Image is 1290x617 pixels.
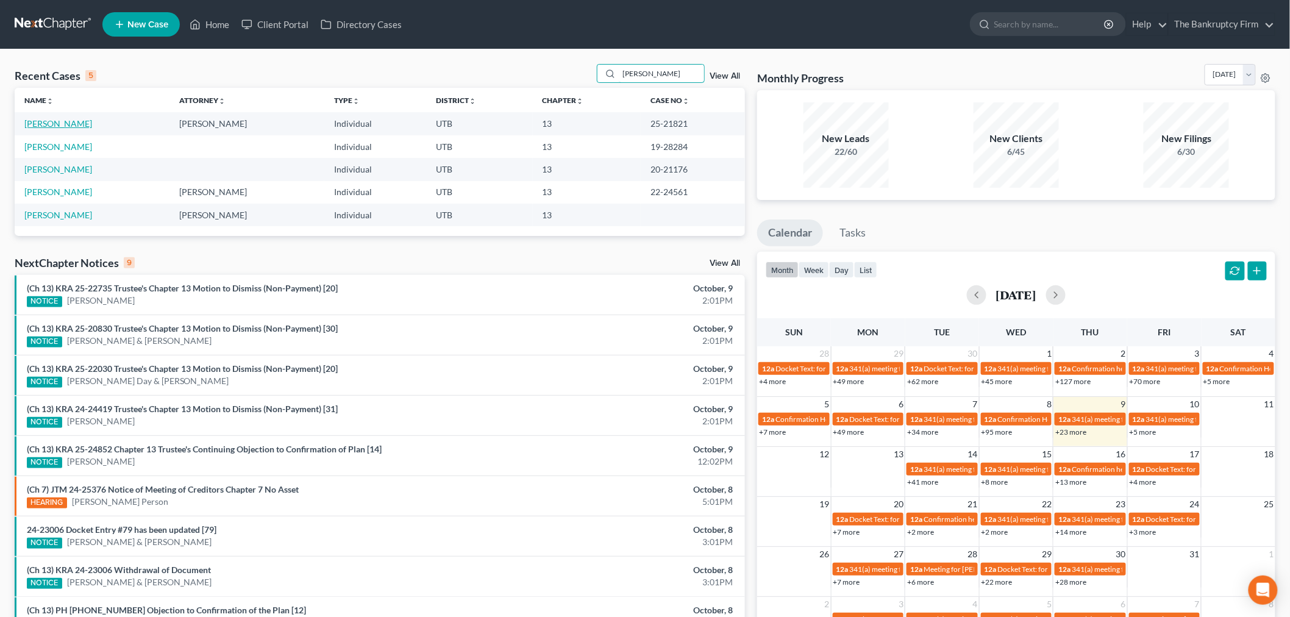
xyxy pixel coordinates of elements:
div: NOTICE [27,296,62,307]
a: [PERSON_NAME] & [PERSON_NAME] [67,335,212,347]
span: 341(a) meeting for [PERSON_NAME] [1072,515,1189,524]
a: +49 more [833,377,864,386]
span: 15 [1041,447,1053,462]
div: 5 [85,70,96,81]
div: October, 9 [505,403,733,415]
span: 341(a) meeting for Brooklyn [PERSON_NAME] & [PERSON_NAME] [1072,415,1285,424]
span: 12a [836,415,849,424]
a: +45 more [982,377,1013,386]
span: 341(a) meeting for [PERSON_NAME] & [PERSON_NAME] [998,465,1180,474]
span: Confirmation Hearing for [PERSON_NAME] [775,415,915,424]
span: 12a [1206,364,1219,373]
div: NOTICE [27,417,62,428]
span: 341(a) meeting for [PERSON_NAME] [1146,364,1264,373]
div: NOTICE [27,457,62,468]
span: 12a [1058,415,1071,424]
a: +7 more [833,527,860,537]
button: month [766,262,799,278]
td: UTB [426,112,532,135]
a: +8 more [982,477,1008,487]
span: 8 [1046,397,1053,412]
span: 12a [985,565,997,574]
span: New Case [127,20,168,29]
td: 13 [533,204,641,226]
td: Individual [324,181,426,204]
a: +4 more [1130,477,1156,487]
span: Docket Text: for [PERSON_NAME] [1146,465,1255,474]
span: 12a [910,465,922,474]
span: 12a [985,515,997,524]
a: +14 more [1055,527,1086,537]
span: 1 [1046,346,1053,361]
span: Wed [1006,327,1026,337]
td: UTB [426,204,532,226]
td: 25-21821 [641,112,745,135]
input: Search by name... [619,65,704,82]
span: 23 [1115,497,1127,512]
a: Home [184,13,235,35]
span: 4 [972,597,979,612]
a: Case Nounfold_more [650,96,690,105]
a: +13 more [1055,477,1086,487]
span: 18 [1263,447,1275,462]
span: 7 [1194,597,1201,612]
td: 13 [533,158,641,180]
span: 341(a) meeting for [PERSON_NAME] [1072,565,1189,574]
span: 12a [910,565,922,574]
div: New Filings [1144,132,1229,146]
div: New Leads [804,132,889,146]
td: Individual [324,204,426,226]
span: 1 [1268,547,1275,562]
a: +95 more [982,427,1013,437]
a: +2 more [982,527,1008,537]
span: 10 [1189,397,1201,412]
a: Client Portal [235,13,315,35]
a: [PERSON_NAME] [67,415,135,427]
td: Individual [324,158,426,180]
a: Help [1127,13,1167,35]
div: 3:01PM [505,576,733,588]
span: 28 [967,547,979,562]
a: +7 more [833,577,860,587]
span: 341(a) meeting for [PERSON_NAME] [924,465,1041,474]
div: 6/45 [974,146,1059,158]
div: HEARING [27,498,67,508]
a: +5 more [1130,427,1156,437]
span: Docket Text: for [PERSON_NAME] [924,364,1033,373]
a: Typeunfold_more [334,96,360,105]
i: unfold_more [46,98,54,105]
a: Nameunfold_more [24,96,54,105]
span: 7 [972,397,979,412]
a: (Ch 13) KRA 24-23006 Withdrawal of Document [27,565,211,575]
span: 12a [836,364,849,373]
div: NOTICE [27,538,62,549]
a: +127 more [1055,377,1091,386]
span: 12a [910,364,922,373]
a: +70 more [1130,377,1161,386]
span: 24 [1189,497,1201,512]
td: [PERSON_NAME] [169,204,324,226]
span: 12a [836,515,849,524]
div: NOTICE [27,578,62,589]
div: 2:01PM [505,415,733,427]
i: unfold_more [469,98,476,105]
span: Docket Text: for [PERSON_NAME] [850,415,959,424]
td: 13 [533,135,641,158]
span: Sat [1231,327,1246,337]
a: View All [710,259,740,268]
span: Docket Text: for [PERSON_NAME] & [PERSON_NAME] [998,565,1172,574]
span: 22 [1041,497,1053,512]
a: +4 more [759,377,786,386]
span: 20 [893,497,905,512]
span: 9 [1120,397,1127,412]
h3: Monthly Progress [757,71,844,85]
a: [PERSON_NAME] [24,187,92,197]
i: unfold_more [682,98,690,105]
div: NOTICE [27,337,62,348]
span: 12a [762,364,774,373]
a: +7 more [759,427,786,437]
span: 341(a) meeting for [PERSON_NAME] [850,364,968,373]
a: +34 more [907,427,938,437]
span: 12a [1058,364,1071,373]
div: 2:01PM [505,294,733,307]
